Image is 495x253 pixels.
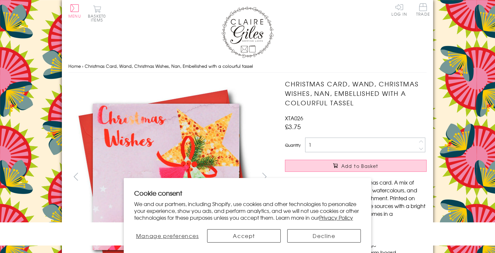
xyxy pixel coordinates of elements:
span: Christmas Card, Wand, Christmas Wishes, Nan, Embellished with a colourful tassel [85,63,253,69]
button: Decline [287,229,361,243]
button: Menu [68,4,81,18]
span: £3.75 [285,122,301,131]
a: Privacy Policy [319,214,353,221]
button: next [257,169,272,184]
button: Basket0 items [88,5,106,22]
span: › [82,63,83,69]
a: Trade [416,3,430,17]
a: Home [68,63,81,69]
span: XTA026 [285,114,303,122]
span: Add to Basket [341,163,378,169]
h1: Christmas Card, Wand, Christmas Wishes, Nan, Embellished with a colourful tassel [285,79,427,107]
button: prev [68,169,83,184]
label: Quantity [285,142,301,148]
span: 0 items [91,13,106,23]
nav: breadcrumbs [68,60,427,73]
button: Accept [207,229,281,243]
span: Trade [416,3,430,16]
span: Menu [68,13,81,19]
button: Manage preferences [134,229,201,243]
p: We and our partners, including Shopify, use cookies and other technologies to personalize your ex... [134,201,361,221]
img: Claire Giles Greetings Cards [221,7,274,58]
button: Add to Basket [285,160,427,172]
span: Manage preferences [136,232,199,240]
a: Log In [391,3,407,16]
h2: Cookie consent [134,188,361,198]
